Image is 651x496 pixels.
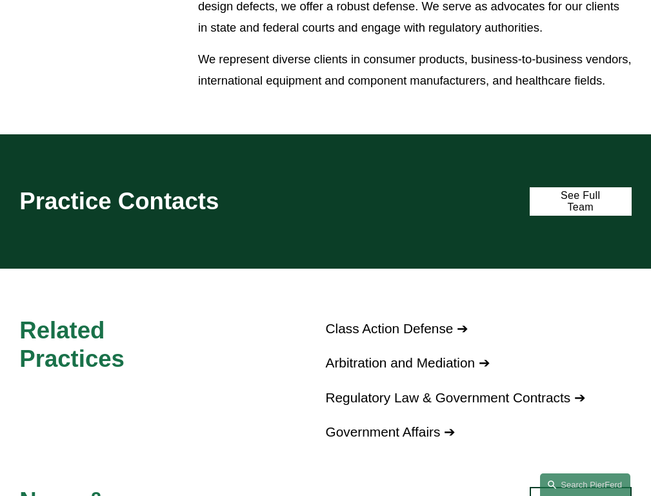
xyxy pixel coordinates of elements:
[19,317,125,372] span: Related Practices
[540,473,630,496] a: Search this site
[325,321,468,336] a: Class Action Defense ➔
[325,424,456,439] a: Government Affairs ➔
[198,48,632,91] p: We represent diverse clients in consumer products, business-to-business vendors, international eq...
[530,187,632,216] a: See Full Team
[325,390,586,405] a: Regulatory Law & Government Contracts ➔
[325,355,490,370] a: Arbitration and Mediation ➔
[19,187,300,216] h2: Practice Contacts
